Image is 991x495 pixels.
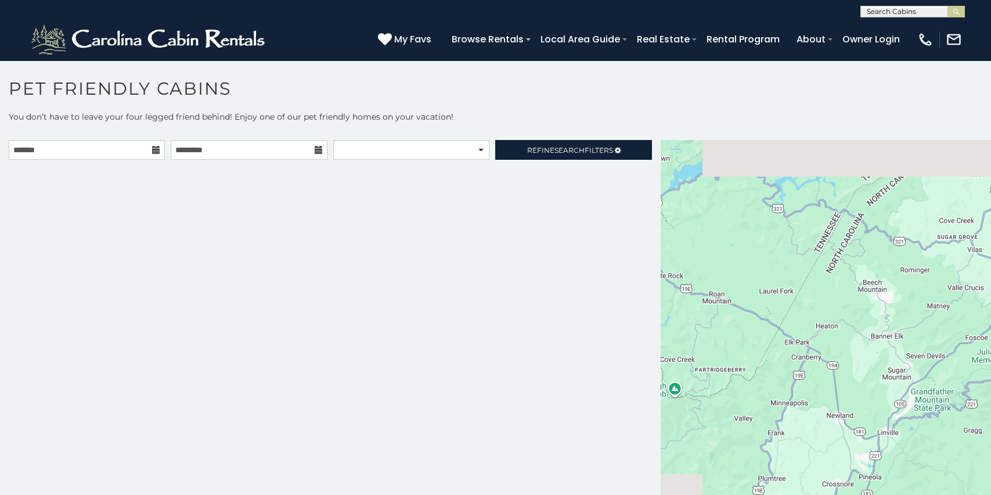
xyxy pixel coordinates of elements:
[446,29,529,49] a: Browse Rentals
[554,146,585,155] span: Search
[917,31,934,48] img: phone-regular-white.png
[527,146,613,155] span: Refine Filters
[837,29,906,49] a: Owner Login
[946,31,962,48] img: mail-regular-white.png
[495,140,651,160] a: RefineSearchFilters
[29,22,270,57] img: White-1-2.png
[378,32,434,47] a: My Favs
[701,29,785,49] a: Rental Program
[791,29,831,49] a: About
[394,32,431,46] span: My Favs
[631,29,695,49] a: Real Estate
[535,29,626,49] a: Local Area Guide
